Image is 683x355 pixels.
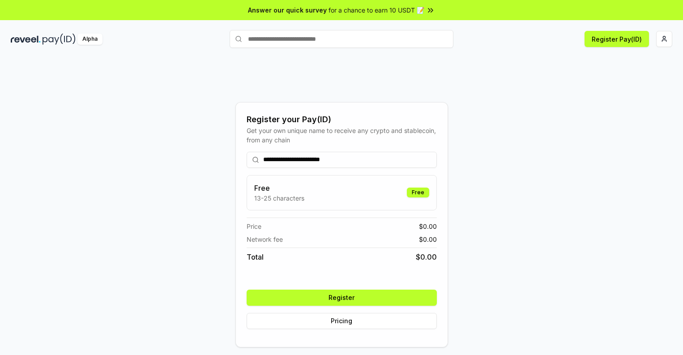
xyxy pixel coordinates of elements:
[254,183,304,193] h3: Free
[247,290,437,306] button: Register
[247,222,261,231] span: Price
[419,222,437,231] span: $ 0.00
[43,34,76,45] img: pay_id
[329,5,424,15] span: for a chance to earn 10 USDT 📝
[247,313,437,329] button: Pricing
[248,5,327,15] span: Answer our quick survey
[407,188,429,197] div: Free
[247,113,437,126] div: Register your Pay(ID)
[11,34,41,45] img: reveel_dark
[247,126,437,145] div: Get your own unique name to receive any crypto and stablecoin, from any chain
[416,252,437,262] span: $ 0.00
[77,34,102,45] div: Alpha
[247,235,283,244] span: Network fee
[419,235,437,244] span: $ 0.00
[254,193,304,203] p: 13-25 characters
[585,31,649,47] button: Register Pay(ID)
[247,252,264,262] span: Total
